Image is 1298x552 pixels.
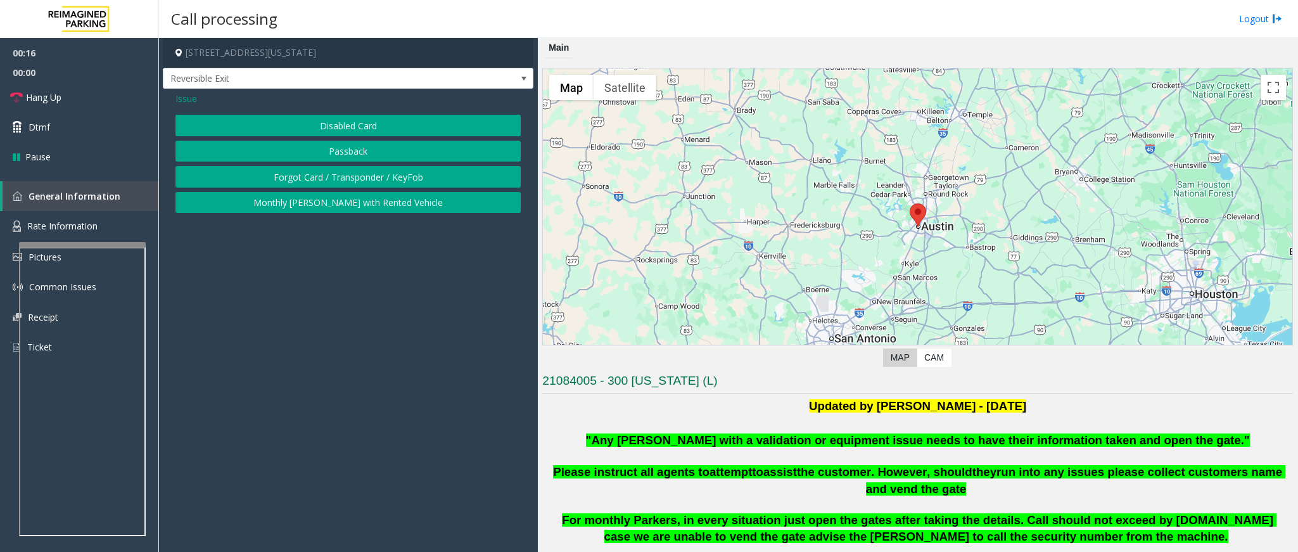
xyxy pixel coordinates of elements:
div: 300 Colorado Street, Austin, TX [910,203,926,227]
span: they [972,465,996,478]
div: Main [545,38,572,58]
img: 'icon' [13,221,21,232]
span: attempt [709,465,752,478]
a: General Information [3,181,158,211]
img: 'icon' [13,342,21,353]
img: 'icon' [13,253,22,261]
span: the customer. However, should [797,465,972,478]
img: 'icon' [13,313,22,321]
span: Pause [25,150,51,164]
button: Monthly [PERSON_NAME] with Rented Vehicle [175,192,521,214]
label: Map [883,349,917,367]
button: Forgot Card / Transponder / KeyFob [175,166,521,188]
span: Reversible Exit [163,68,459,89]
img: 'icon' [13,191,22,201]
span: Please instruct all agents to [553,465,709,478]
a: Logout [1239,12,1282,25]
b: "Any [PERSON_NAME] with a validation or equipment issue needs to have their information taken and... [586,433,1250,447]
span: For monthly Parkers, in every situation just open the gates after taking the details. Call should... [562,513,1276,544]
button: Show satellite imagery [594,75,656,100]
button: Disabled Card [175,115,521,136]
span: Hang Up [26,91,61,104]
button: Toggle fullscreen view [1261,75,1286,100]
img: 'icon' [13,282,23,292]
button: Show street map [549,75,594,100]
span: Issue [175,92,197,105]
span: Rate Information [27,220,98,232]
span: Dtmf [29,120,50,134]
img: logout [1272,12,1282,25]
button: Passback [175,141,521,162]
label: CAM [917,349,951,367]
span: assist [763,465,797,478]
h3: 21084005 - 300 [US_STATE] (L) [542,373,1293,394]
span: run into any issues please collect customers name and vend the gate [866,465,1286,496]
h3: Call processing [165,3,284,34]
span: Updated by [PERSON_NAME] - [DATE] [809,399,1026,413]
span: to [752,465,763,478]
h4: [STREET_ADDRESS][US_STATE] [163,38,533,68]
span: General Information [29,190,120,202]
